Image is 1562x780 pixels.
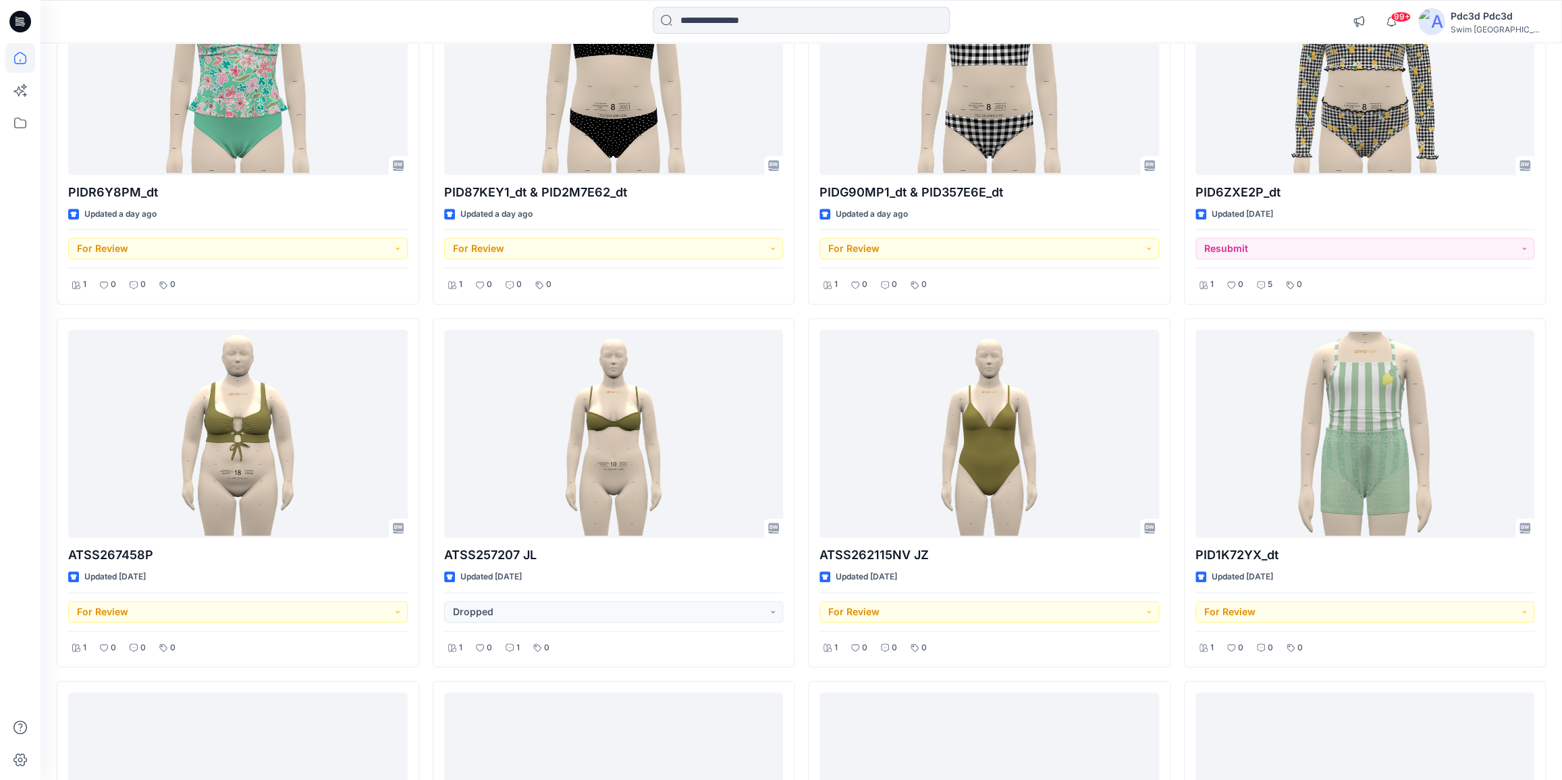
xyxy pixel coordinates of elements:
[68,330,408,538] a: ATSS267458P
[544,641,549,655] p: 0
[1212,570,1273,584] p: Updated [DATE]
[459,278,462,292] p: 1
[834,278,838,292] p: 1
[546,278,551,292] p: 0
[1268,641,1273,655] p: 0
[1195,183,1535,202] p: PID6ZXE2P_dt
[84,570,146,584] p: Updated [DATE]
[459,641,462,655] p: 1
[140,641,146,655] p: 0
[444,546,784,565] p: ATSS257207 JL
[1195,330,1535,538] a: PID1K72YX_dt
[444,330,784,538] a: ATSS257207 JL
[1195,546,1535,565] p: PID1K72YX_dt
[487,641,492,655] p: 0
[1451,8,1545,24] div: Pdc3d Pdc3d
[1451,24,1545,34] div: Swim [GEOGRAPHIC_DATA]
[170,278,176,292] p: 0
[819,330,1159,538] a: ATSS262115NV JZ
[1268,278,1272,292] p: 5
[921,278,927,292] p: 0
[892,278,897,292] p: 0
[444,183,784,202] p: PID87KEY1_dt & PID2M7E62_dt
[1238,278,1243,292] p: 0
[819,183,1159,202] p: PIDG90MP1_dt & PID357E6E_dt
[1297,278,1302,292] p: 0
[140,278,146,292] p: 0
[1238,641,1243,655] p: 0
[834,641,838,655] p: 1
[460,570,522,584] p: Updated [DATE]
[1210,278,1214,292] p: 1
[1418,8,1445,35] img: avatar
[170,641,176,655] p: 0
[819,546,1159,565] p: ATSS262115NV JZ
[460,207,533,222] p: Updated a day ago
[487,278,492,292] p: 0
[836,570,897,584] p: Updated [DATE]
[111,641,116,655] p: 0
[84,207,157,222] p: Updated a day ago
[83,278,86,292] p: 1
[836,207,908,222] p: Updated a day ago
[862,278,867,292] p: 0
[1210,641,1214,655] p: 1
[516,641,520,655] p: 1
[68,546,408,565] p: ATSS267458P
[921,641,927,655] p: 0
[1297,641,1303,655] p: 0
[892,641,897,655] p: 0
[1212,207,1273,222] p: Updated [DATE]
[111,278,116,292] p: 0
[862,641,867,655] p: 0
[1391,11,1411,22] span: 99+
[83,641,86,655] p: 1
[516,278,522,292] p: 0
[68,183,408,202] p: PIDR6Y8PM_dt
